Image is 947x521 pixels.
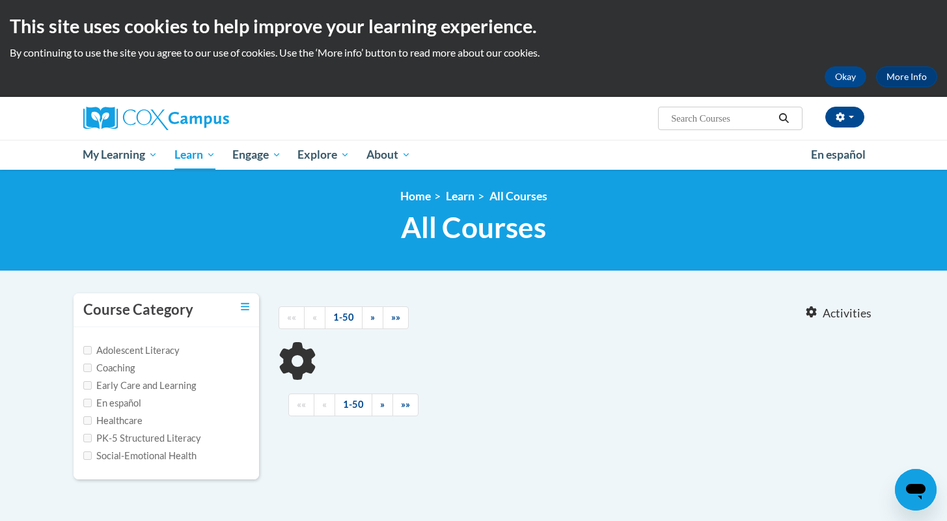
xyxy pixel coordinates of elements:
[224,140,290,170] a: Engage
[241,300,249,314] a: Toggle collapse
[279,306,305,329] a: Begining
[322,399,327,410] span: «
[83,416,92,425] input: Checkbox for Options
[392,394,419,416] a: End
[366,147,411,163] span: About
[362,306,383,329] a: Next
[83,414,143,428] label: Healthcare
[335,394,372,416] a: 1-50
[232,147,281,163] span: Engage
[489,189,547,203] a: All Courses
[83,364,92,372] input: Checkbox for Options
[288,394,314,416] a: Begining
[358,140,419,170] a: About
[287,312,296,323] span: ««
[380,399,385,410] span: »
[670,111,774,126] input: Search Courses
[774,111,793,126] button: Search
[823,306,872,321] span: Activities
[325,306,363,329] a: 1-50
[83,379,196,393] label: Early Care and Learning
[83,449,197,463] label: Social-Emotional Health
[10,46,937,60] p: By continuing to use the site you agree to our use of cookies. Use the ‘More info’ button to read...
[383,306,409,329] a: End
[825,66,866,87] button: Okay
[83,343,180,358] label: Adolescent Literacy
[83,107,229,130] img: Cox Campus
[83,434,92,442] input: Checkbox for Options
[825,107,864,127] button: Account Settings
[64,140,884,170] div: Main menu
[83,399,92,407] input: Checkbox for Options
[10,13,937,39] h2: This site uses cookies to help improve your learning experience.
[372,394,393,416] a: Next
[446,189,474,203] a: Learn
[370,312,375,323] span: »
[400,189,431,203] a: Home
[83,346,92,354] input: Checkbox for Options
[312,312,317,323] span: «
[83,451,92,460] input: Checkbox for Options
[297,147,350,163] span: Explore
[401,210,546,245] span: All Courses
[83,431,201,446] label: PK-5 Structured Literacy
[391,312,400,323] span: »»
[83,107,331,130] a: Cox Campus
[314,394,335,416] a: Previous
[83,361,135,375] label: Coaching
[83,147,158,163] span: My Learning
[803,141,874,168] a: En español
[876,66,937,87] a: More Info
[811,148,866,161] span: En español
[895,469,937,511] iframe: Button to launch messaging window
[401,399,410,410] span: »»
[75,140,167,170] a: My Learning
[304,306,325,329] a: Previous
[297,399,306,410] span: ««
[83,300,193,320] h3: Course Category
[289,140,358,170] a: Explore
[166,140,224,170] a: Learn
[174,147,215,163] span: Learn
[83,396,141,410] label: En español
[83,381,92,390] input: Checkbox for Options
